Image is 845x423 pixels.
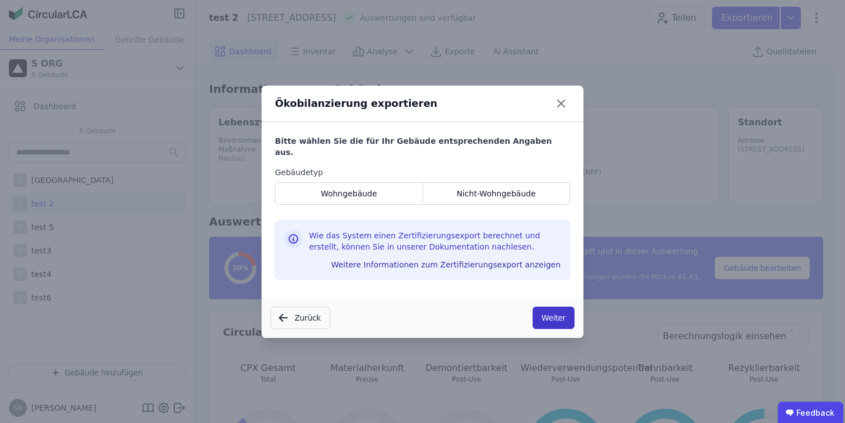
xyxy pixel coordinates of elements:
button: Weiter [533,307,575,329]
div: Wie das System einen Zertifizierungsexport berechnet und erstellt, können Sie in unserer Dokument... [309,230,561,257]
span: Wohngebäude [321,188,377,199]
button: Weitere Informationen zum Zertifizierungsexport anzeigen [326,256,565,274]
h6: Bitte wählen Sie die für Ihr Gebäude entsprechenden Angaben aus. [275,135,570,158]
label: Gebäudetyp [275,167,570,178]
span: Nicht-Wohngebäude [457,188,536,199]
button: Zurück [270,307,330,329]
div: Ökobilanzierung exportieren [275,96,438,111]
